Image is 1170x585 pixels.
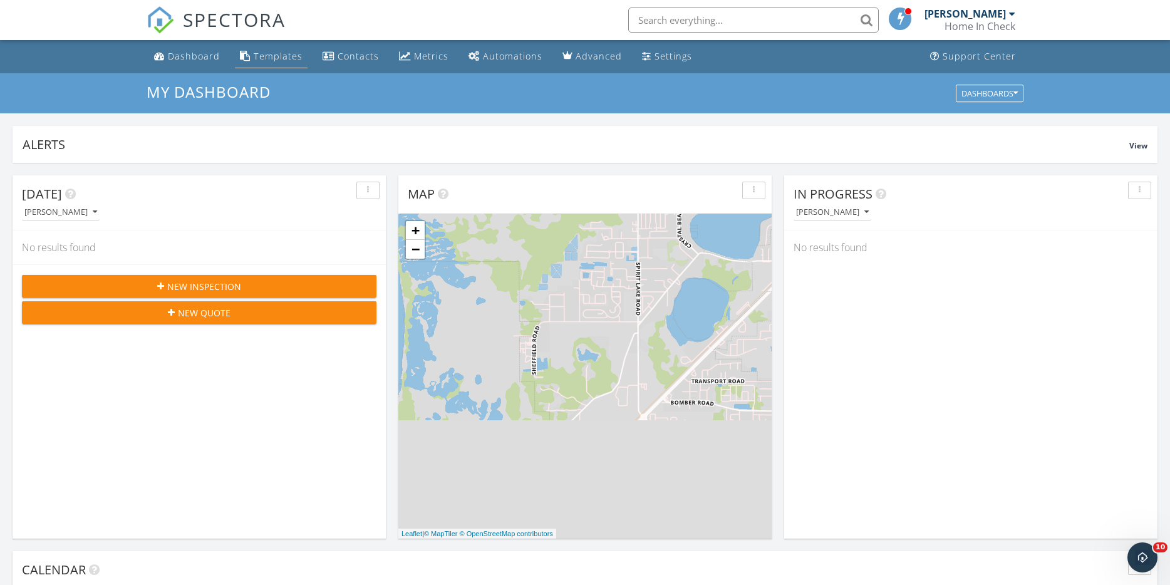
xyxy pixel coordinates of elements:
[794,204,871,221] button: [PERSON_NAME]
[483,50,542,62] div: Automations
[406,240,425,259] a: Zoom out
[147,6,174,34] img: The Best Home Inspection Software - Spectora
[254,50,303,62] div: Templates
[655,50,692,62] div: Settings
[956,85,1023,102] button: Dashboards
[1127,542,1157,572] iframe: Intercom live chat
[394,45,453,68] a: Metrics
[406,221,425,240] a: Zoom in
[945,20,1015,33] div: Home In Check
[338,50,379,62] div: Contacts
[318,45,384,68] a: Contacts
[167,280,241,293] span: New Inspection
[460,530,553,537] a: © OpenStreetMap contributors
[925,45,1021,68] a: Support Center
[784,230,1157,264] div: No results found
[147,81,271,102] span: My Dashboard
[794,185,872,202] span: In Progress
[796,208,869,217] div: [PERSON_NAME]
[22,275,376,298] button: New Inspection
[22,561,86,578] span: Calendar
[22,204,100,221] button: [PERSON_NAME]
[557,45,627,68] a: Advanced
[463,45,547,68] a: Automations (Basic)
[23,136,1129,153] div: Alerts
[401,530,422,537] a: Leaflet
[147,17,286,43] a: SPECTORA
[149,45,225,68] a: Dashboard
[424,530,458,537] a: © MapTiler
[1153,542,1167,552] span: 10
[24,208,97,217] div: [PERSON_NAME]
[961,89,1018,98] div: Dashboards
[637,45,697,68] a: Settings
[414,50,448,62] div: Metrics
[628,8,879,33] input: Search everything...
[943,50,1016,62] div: Support Center
[398,529,556,539] div: |
[576,50,622,62] div: Advanced
[924,8,1006,20] div: [PERSON_NAME]
[168,50,220,62] div: Dashboard
[408,185,435,202] span: Map
[183,6,286,33] span: SPECTORA
[22,185,62,202] span: [DATE]
[1129,140,1147,151] span: View
[22,301,376,324] button: New Quote
[13,230,386,264] div: No results found
[235,45,308,68] a: Templates
[178,306,230,319] span: New Quote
